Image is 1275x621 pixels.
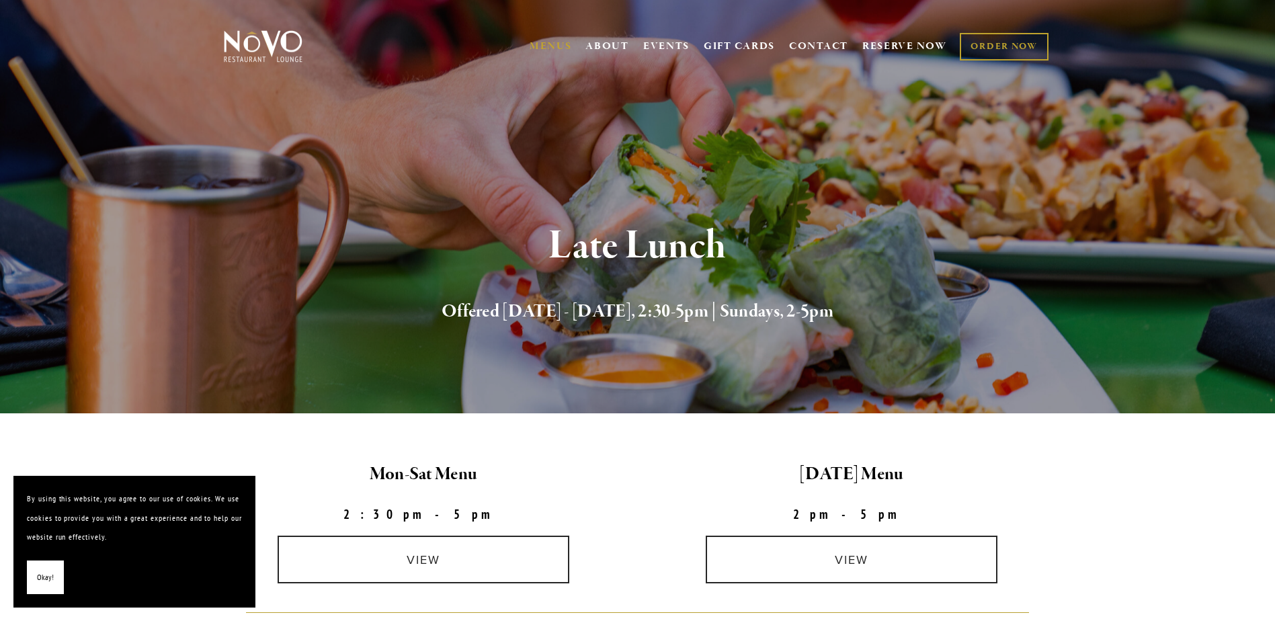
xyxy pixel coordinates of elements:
[221,30,305,63] img: Novo Restaurant &amp; Lounge
[13,476,255,608] section: Cookie banner
[862,34,947,59] a: RESERVE NOW
[649,460,1055,489] h2: [DATE] Menu
[643,40,690,53] a: EVENTS
[37,568,54,587] span: Okay!
[246,298,1030,326] h2: Offered [DATE] - [DATE], 2:30-5pm | Sundays, 2-5pm
[960,33,1048,60] a: ORDER NOW
[704,34,775,59] a: GIFT CARDS
[221,460,626,489] h2: Mon-Sat Menu
[343,506,503,522] strong: 2:30pm-5pm
[585,40,629,53] a: ABOUT
[27,561,64,595] button: Okay!
[789,34,848,59] a: CONTACT
[278,536,569,583] a: view
[27,489,242,547] p: By using this website, you agree to our use of cookies. We use cookies to provide you with a grea...
[706,536,997,583] a: view
[246,224,1030,268] h1: Late Lunch
[793,506,910,522] strong: 2pm-5pm
[530,40,572,53] a: MENUS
